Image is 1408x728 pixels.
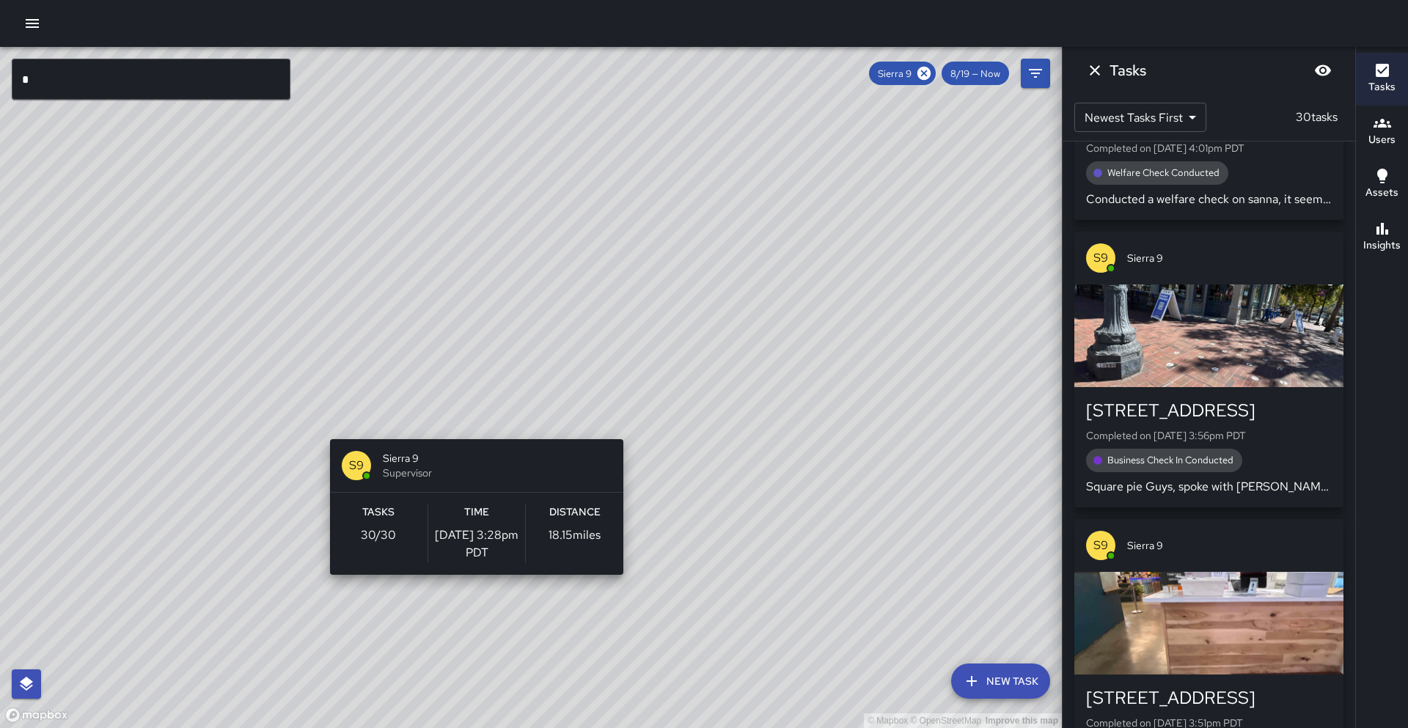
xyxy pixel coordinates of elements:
p: 30 / 30 [361,526,396,544]
button: S9Sierra 9SupervisorTasks30/30Time[DATE] 3:28pm PDTDistance18.15miles [330,439,623,575]
button: Assets [1356,158,1408,211]
button: New Task [951,663,1050,699]
p: 30 tasks [1290,109,1343,126]
button: S9Sierra 9[STREET_ADDRESS]Completed on [DATE] 3:56pm PDTBusiness Check In ConductedSquare pie Guy... [1074,232,1343,507]
div: Newest Tasks First [1074,103,1206,132]
h6: Distance [549,504,601,521]
div: Sierra 9 [869,62,936,85]
p: Completed on [DATE] 4:01pm PDT [1086,141,1332,155]
span: Business Check In Conducted [1099,454,1242,466]
span: 8/19 — Now [942,67,1009,80]
span: Sierra 9 [1127,251,1332,265]
p: Square pie Guys, spoke with [PERSON_NAME], code 4 [1086,478,1332,496]
h6: Users [1368,132,1396,148]
span: Sierra 9 [1127,538,1332,553]
p: S9 [1093,249,1108,267]
div: [STREET_ADDRESS] [1086,399,1332,422]
h6: Assets [1365,185,1398,201]
span: Sierra 9 [869,67,920,80]
div: [STREET_ADDRESS] [1086,686,1332,710]
button: Tasks [1356,53,1408,106]
span: Supervisor [383,466,612,480]
p: S9 [349,457,364,474]
h6: Insights [1363,238,1401,254]
span: Welfare Check Conducted [1099,166,1228,179]
p: [DATE] 3:28pm PDT [428,526,526,562]
button: Dismiss [1080,56,1110,85]
p: Completed on [DATE] 3:56pm PDT [1086,428,1332,443]
h6: Time [464,504,489,521]
button: Users [1356,106,1408,158]
p: S9 [1093,537,1108,554]
h6: Tasks [1368,79,1396,95]
p: Conducted a welfare check on sanna, it seems her health and her mental is declining, she’s taking... [1086,191,1332,208]
span: Sierra 9 [383,451,612,466]
button: Filters [1021,59,1050,88]
h6: Tasks [1110,59,1146,82]
h6: Tasks [362,504,395,521]
p: 18.15 miles [549,526,601,544]
button: Blur [1308,56,1338,85]
button: Insights [1356,211,1408,264]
